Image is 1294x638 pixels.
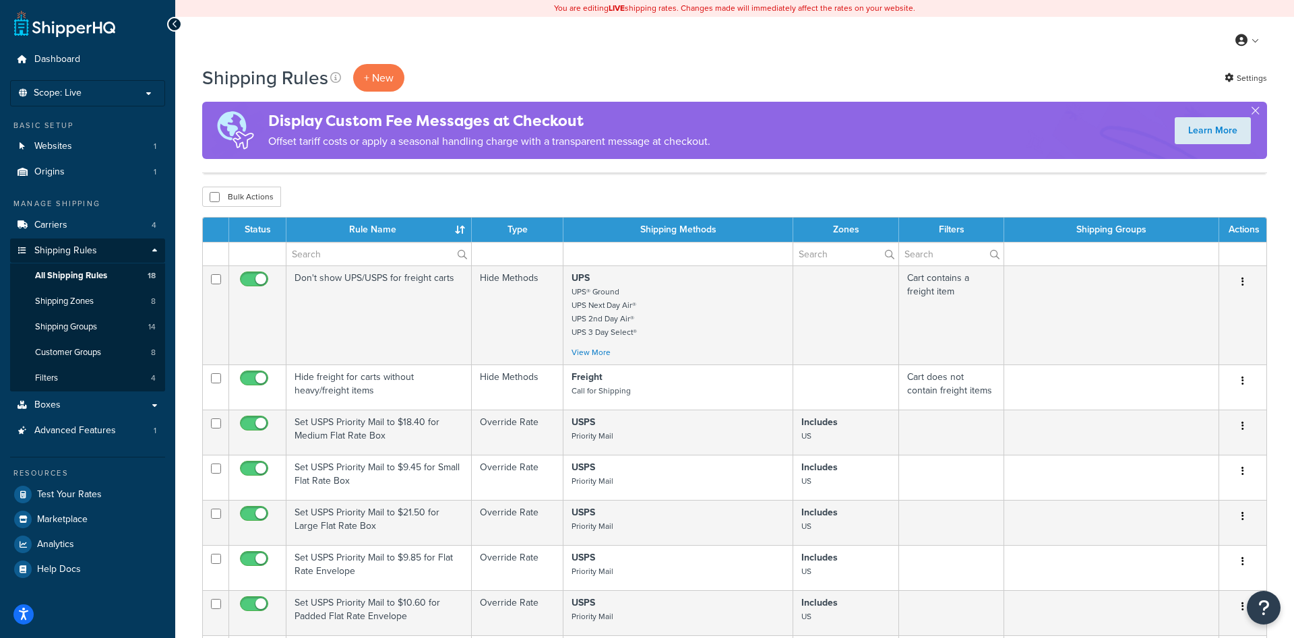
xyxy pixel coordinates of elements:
span: Shipping Groups [35,321,97,333]
span: Marketplace [37,514,88,525]
td: Set USPS Priority Mail to $9.45 for Small Flat Rate Box [286,455,472,500]
input: Search [899,243,1004,265]
span: Customer Groups [35,347,101,358]
th: Shipping Methods [563,218,793,242]
span: Carriers [34,220,67,231]
img: duties-banner-06bc72dcb5fe05cb3f9472aba00be2ae8eb53ab6f0d8bb03d382ba314ac3c341.png [202,102,268,159]
a: Shipping Rules [10,238,165,263]
td: Hide freight for carts without heavy/freight items [286,364,472,410]
small: US [801,610,811,623]
th: Filters [899,218,1004,242]
span: Websites [34,141,72,152]
h4: Display Custom Fee Messages at Checkout [268,110,710,132]
td: Override Rate [472,545,563,590]
span: Origins [34,166,65,178]
li: Shipping Rules [10,238,165,392]
span: 1 [154,425,156,437]
a: Customer Groups 8 [10,340,165,365]
b: LIVE [609,2,625,14]
td: Hide Methods [472,265,563,364]
small: Priority Mail [572,565,613,577]
strong: Includes [801,505,838,519]
a: View More [572,346,611,358]
span: Help Docs [37,564,81,575]
strong: Includes [801,550,838,565]
a: Analytics [10,532,165,556]
th: Status [229,218,286,242]
small: US [801,565,811,577]
a: Filters 4 [10,366,165,391]
span: Shipping Zones [35,296,94,307]
a: Marketplace [10,507,165,532]
span: Scope: Live [34,88,82,99]
strong: Includes [801,596,838,610]
a: Help Docs [10,557,165,581]
span: Test Your Rates [37,489,102,501]
span: 1 [154,141,156,152]
span: 4 [151,373,156,384]
th: Zones [793,218,899,242]
li: Advanced Features [10,418,165,443]
span: Boxes [34,400,61,411]
td: Override Rate [472,410,563,455]
small: UPS® Ground UPS Next Day Air® UPS 2nd Day Air® UPS 3 Day Select® [572,286,637,338]
div: Basic Setup [10,120,165,131]
small: US [801,475,811,487]
span: 4 [152,220,156,231]
small: US [801,430,811,442]
strong: USPS [572,596,595,610]
th: Rule Name : activate to sort column ascending [286,218,472,242]
small: Priority Mail [572,520,613,532]
li: All Shipping Rules [10,263,165,288]
a: Test Your Rates [10,482,165,507]
span: Advanced Features [34,425,116,437]
td: Cart contains a freight item [899,265,1004,364]
span: All Shipping Rules [35,270,107,282]
span: Filters [35,373,58,384]
a: Shipping Groups 14 [10,315,165,340]
button: Bulk Actions [202,187,281,207]
th: Shipping Groups [1004,218,1219,242]
strong: UPS [572,271,590,285]
a: Shipping Zones 8 [10,289,165,314]
strong: USPS [572,505,595,519]
td: Override Rate [472,455,563,500]
a: Settings [1225,69,1267,88]
th: Actions [1219,218,1266,242]
li: Shipping Zones [10,289,165,314]
a: Websites 1 [10,134,165,159]
button: Open Resource Center [1247,591,1281,625]
td: Set USPS Priority Mail to $21.50 for Large Flat Rate Box [286,500,472,545]
li: Filters [10,366,165,391]
input: Search [793,243,898,265]
a: Learn More [1175,117,1251,144]
strong: USPS [572,460,595,474]
input: Search [286,243,471,265]
td: Override Rate [472,590,563,635]
strong: Includes [801,415,838,429]
td: Cart does not contain freight items [899,364,1004,410]
small: Priority Mail [572,610,613,623]
a: ShipperHQ Home [14,10,115,37]
li: Origins [10,160,165,185]
p: Offset tariff costs or apply a seasonal handling charge with a transparent message at checkout. [268,132,710,151]
a: Carriers 4 [10,213,165,238]
td: Hide Methods [472,364,563,410]
span: 1 [154,166,156,178]
a: Boxes [10,393,165,418]
strong: USPS [572,550,595,565]
span: 18 [148,270,156,282]
a: Dashboard [10,47,165,72]
small: US [801,520,811,532]
span: Dashboard [34,54,80,65]
td: Set USPS Priority Mail to $18.40 for Medium Flat Rate Box [286,410,472,455]
small: Priority Mail [572,475,613,487]
h1: Shipping Rules [202,65,328,91]
li: Customer Groups [10,340,165,365]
